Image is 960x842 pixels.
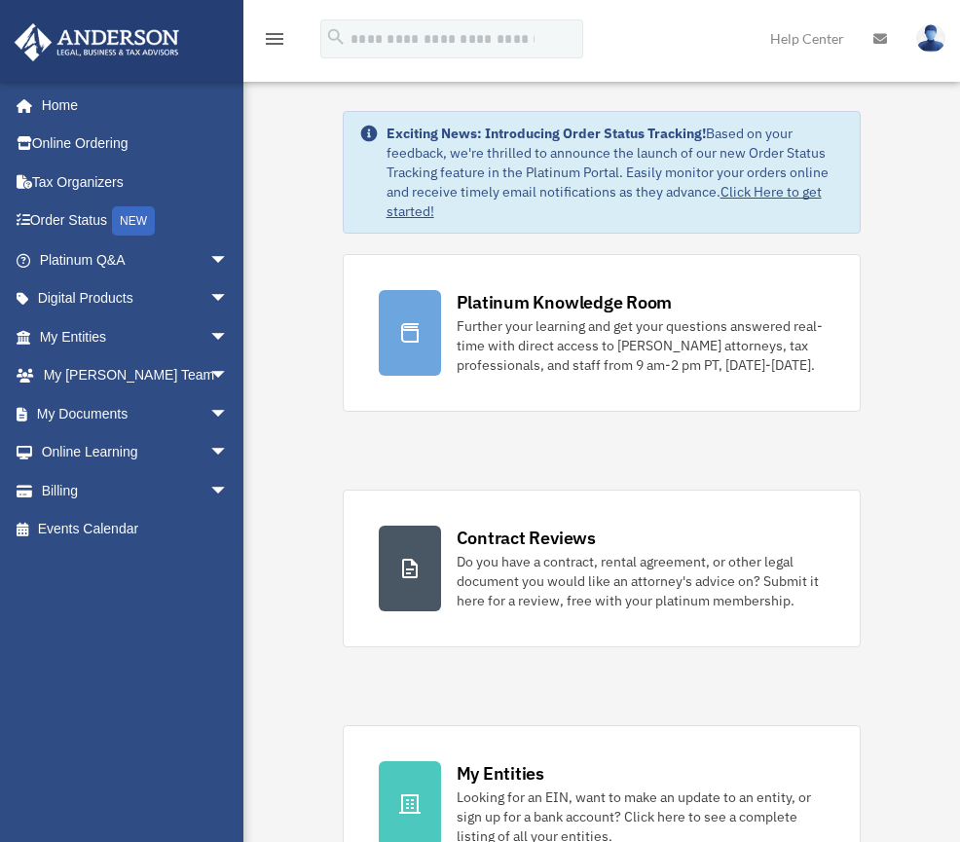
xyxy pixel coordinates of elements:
a: Tax Organizers [14,163,258,201]
a: Events Calendar [14,510,258,549]
div: Do you have a contract, rental agreement, or other legal document you would like an attorney's ad... [457,552,826,610]
span: arrow_drop_down [209,356,248,396]
img: User Pic [916,24,945,53]
a: My Entitiesarrow_drop_down [14,317,258,356]
a: Click Here to get started! [387,183,822,220]
span: arrow_drop_down [209,317,248,357]
div: My Entities [457,761,544,786]
div: Contract Reviews [457,526,596,550]
a: My Documentsarrow_drop_down [14,394,258,433]
a: Home [14,86,248,125]
a: Digital Productsarrow_drop_down [14,279,258,318]
strong: Exciting News: Introducing Order Status Tracking! [387,125,706,142]
a: Platinum Knowledge Room Further your learning and get your questions answered real-time with dire... [343,254,862,412]
div: Platinum Knowledge Room [457,290,673,314]
a: Platinum Q&Aarrow_drop_down [14,240,258,279]
a: Online Ordering [14,125,258,164]
div: Further your learning and get your questions answered real-time with direct access to [PERSON_NAM... [457,316,826,375]
div: Based on your feedback, we're thrilled to announce the launch of our new Order Status Tracking fe... [387,124,845,221]
span: arrow_drop_down [209,240,248,280]
a: My [PERSON_NAME] Teamarrow_drop_down [14,356,258,395]
img: Anderson Advisors Platinum Portal [9,23,185,61]
span: arrow_drop_down [209,394,248,434]
i: menu [263,27,286,51]
span: arrow_drop_down [209,471,248,511]
i: search [325,26,347,48]
a: Order StatusNEW [14,201,258,241]
a: Billingarrow_drop_down [14,471,258,510]
a: menu [263,34,286,51]
a: Online Learningarrow_drop_down [14,433,258,472]
a: Contract Reviews Do you have a contract, rental agreement, or other legal document you would like... [343,490,862,647]
div: NEW [112,206,155,236]
span: arrow_drop_down [209,433,248,473]
span: arrow_drop_down [209,279,248,319]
